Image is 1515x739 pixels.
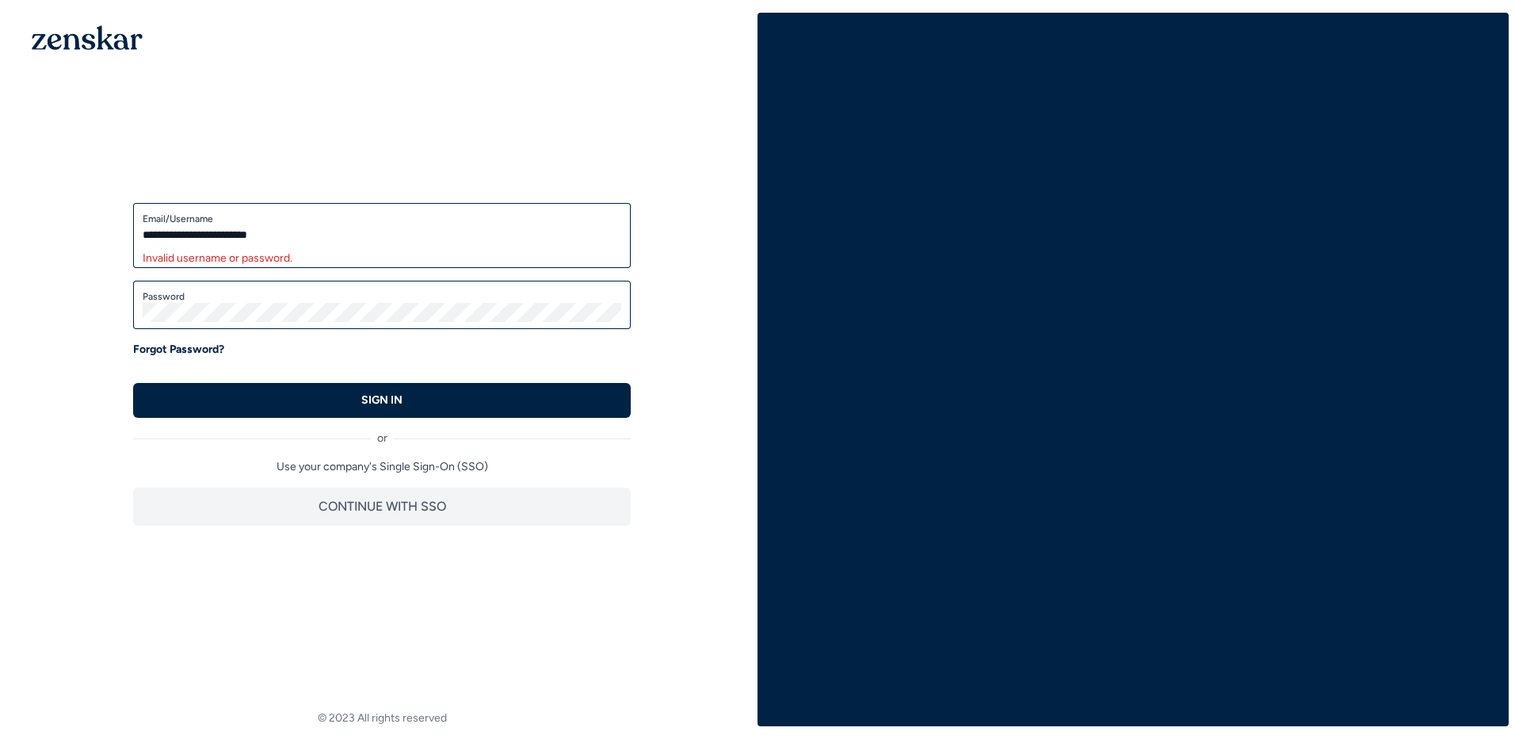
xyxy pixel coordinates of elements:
[143,213,621,225] label: Email/Username
[133,488,631,526] button: CONTINUE WITH SSO
[6,710,757,726] footer: © 2023 All rights reserved
[143,251,621,266] div: Invalid username or password.
[143,290,621,303] label: Password
[133,418,631,446] div: or
[133,459,631,475] p: Use your company's Single Sign-On (SSO)
[133,342,224,358] a: Forgot Password?
[361,392,403,408] p: SIGN IN
[133,383,631,418] button: SIGN IN
[32,25,143,50] img: 1OGAJ2xQqyY4LXKgY66KYq0eOWRCkrZdAb3gUhuVAqdWPZE9SRJmCz+oDMSn4zDLXe31Ii730ItAGKgCKgCCgCikA4Av8PJUP...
